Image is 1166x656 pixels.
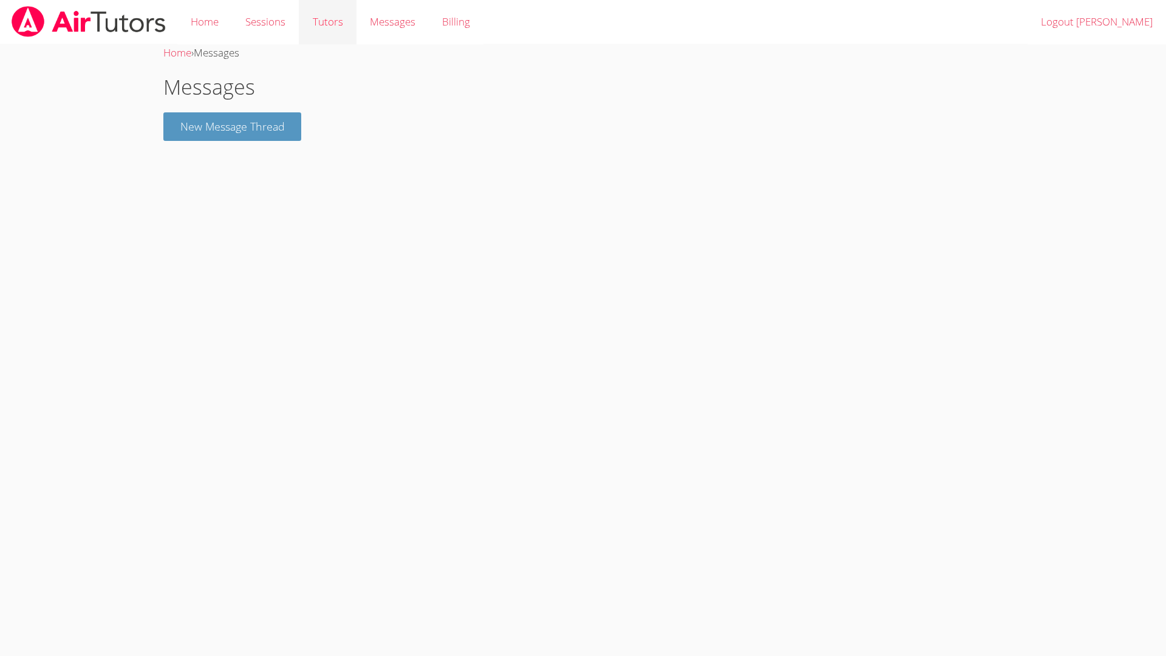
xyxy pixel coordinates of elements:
h1: Messages [163,72,1003,103]
button: New Message Thread [163,112,302,141]
img: airtutors_banner-c4298cdbf04f3fff15de1276eac7730deb9818008684d7c2e4769d2f7ddbe033.png [10,6,167,37]
span: Messages [194,46,239,60]
div: › [163,44,1003,62]
a: Home [163,46,191,60]
span: Messages [370,15,415,29]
